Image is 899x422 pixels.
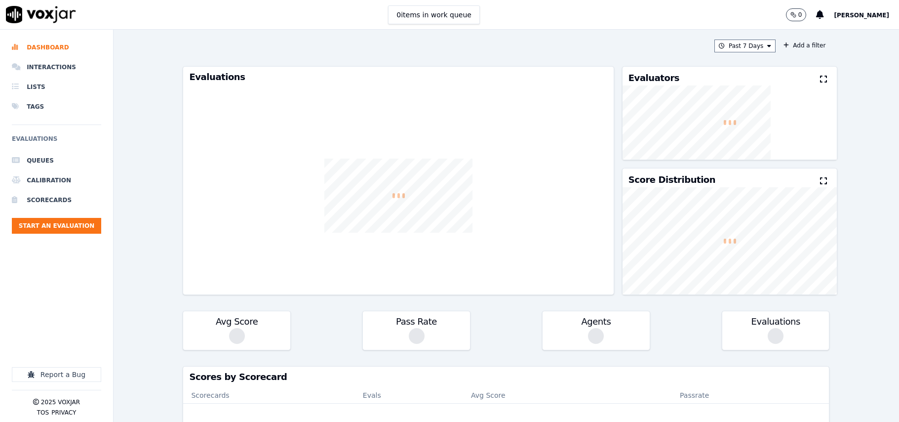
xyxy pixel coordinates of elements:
th: Scorecards [183,387,354,403]
h3: Evaluations [189,73,607,82]
button: Privacy [51,409,76,417]
a: Interactions [12,57,101,77]
th: Passrate [623,387,766,403]
h3: Score Distribution [628,175,715,184]
p: 2025 Voxjar [41,398,80,406]
a: Tags [12,97,101,117]
a: Scorecards [12,190,101,210]
a: Queues [12,151,101,170]
th: Evals [355,387,463,403]
h3: Agents [548,317,643,326]
a: Dashboard [12,38,101,57]
button: [PERSON_NAME] [834,9,899,21]
a: Calibration [12,170,101,190]
button: 0 [786,8,807,21]
button: Past 7 Days [714,40,776,52]
h6: Evaluations [12,133,101,151]
button: Report a Bug [12,367,101,382]
button: Add a filter [780,40,829,51]
a: Lists [12,77,101,97]
span: [PERSON_NAME] [834,12,889,19]
th: Avg Score [463,387,623,403]
h3: Evaluators [628,74,679,83]
h3: Evaluations [728,317,823,326]
p: 0 [798,11,802,19]
button: Start an Evaluation [12,218,101,234]
h3: Avg Score [189,317,284,326]
button: 0 [786,8,817,21]
button: 0items in work queue [388,5,480,24]
h3: Pass Rate [369,317,464,326]
h3: Scores by Scorecard [189,373,823,381]
button: TOS [37,409,49,417]
img: voxjar logo [6,6,76,23]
